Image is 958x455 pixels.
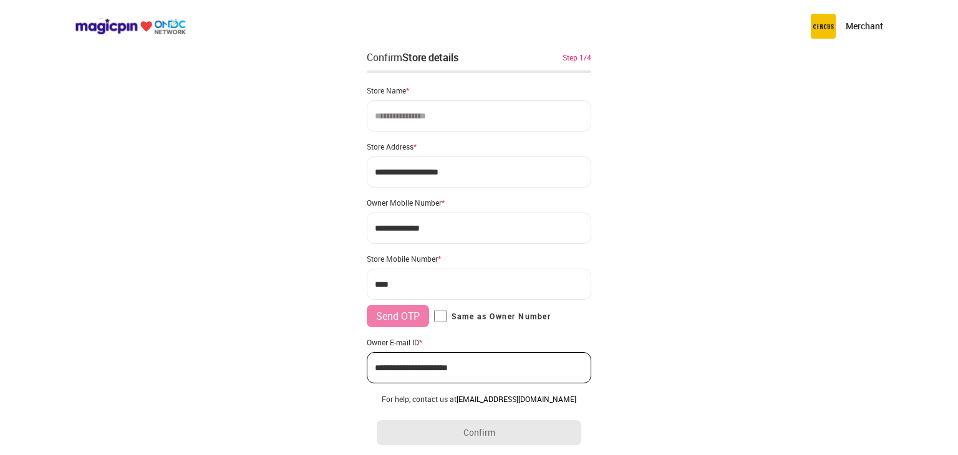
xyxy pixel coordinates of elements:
[75,18,186,35] img: ondc-logo-new-small.8a59708e.svg
[367,337,591,347] div: Owner E-mail ID
[367,198,591,208] div: Owner Mobile Number
[811,14,836,39] img: circus.b677b59b.png
[367,305,429,327] button: Send OTP
[367,254,591,264] div: Store Mobile Number
[434,310,447,322] input: Same as Owner Number
[457,394,576,404] a: [EMAIL_ADDRESS][DOMAIN_NAME]
[434,310,551,322] label: Same as Owner Number
[377,394,581,404] div: For help, contact us at
[402,50,458,64] div: Store details
[367,85,591,95] div: Store Name
[367,141,591,151] div: Store Address
[377,420,581,445] button: Confirm
[846,20,883,32] p: Merchant
[563,52,591,63] div: Step 1/4
[367,50,458,65] div: Confirm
